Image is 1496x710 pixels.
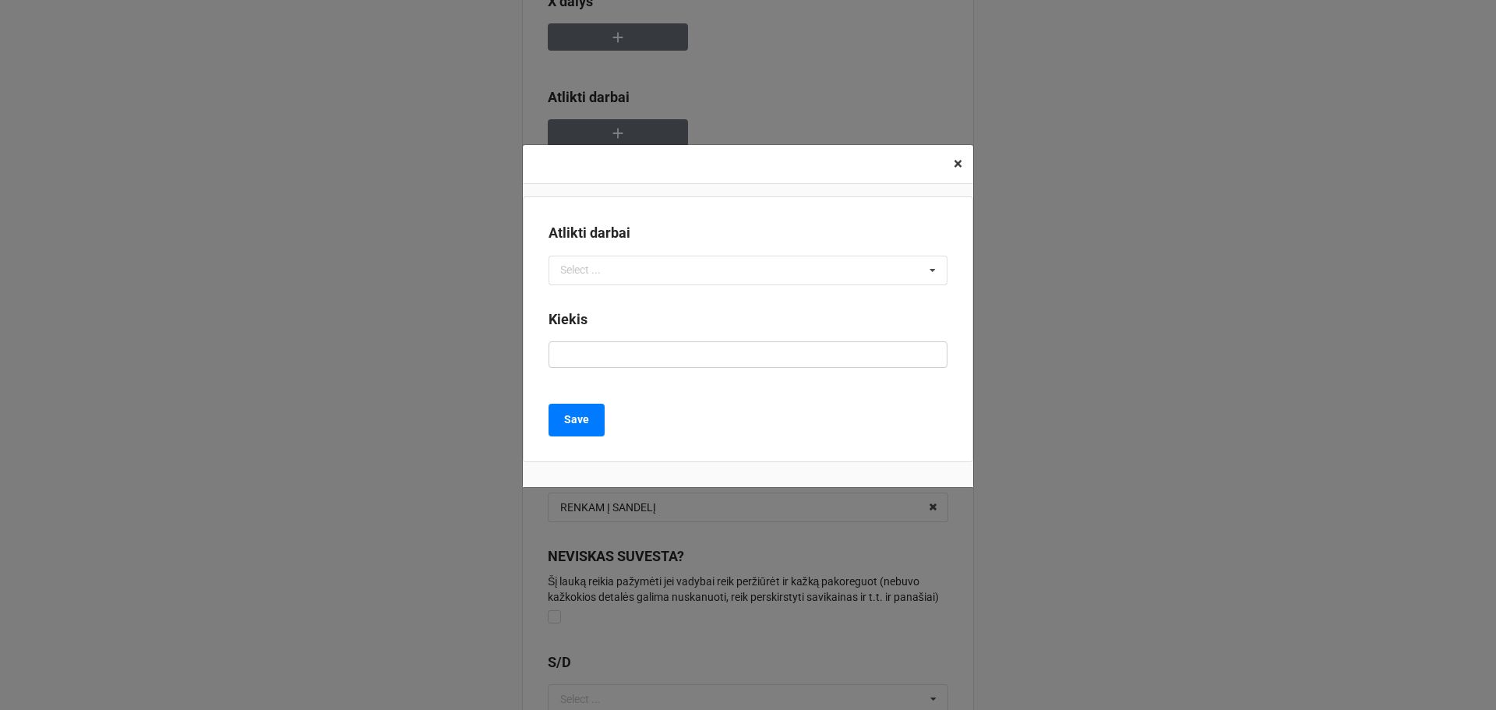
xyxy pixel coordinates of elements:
[549,404,605,436] button: Save
[549,222,630,244] label: Atlikti darbai
[556,261,623,279] div: Select ...
[564,412,589,428] b: Save
[549,309,587,330] label: Kiekis
[954,154,962,173] span: ×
